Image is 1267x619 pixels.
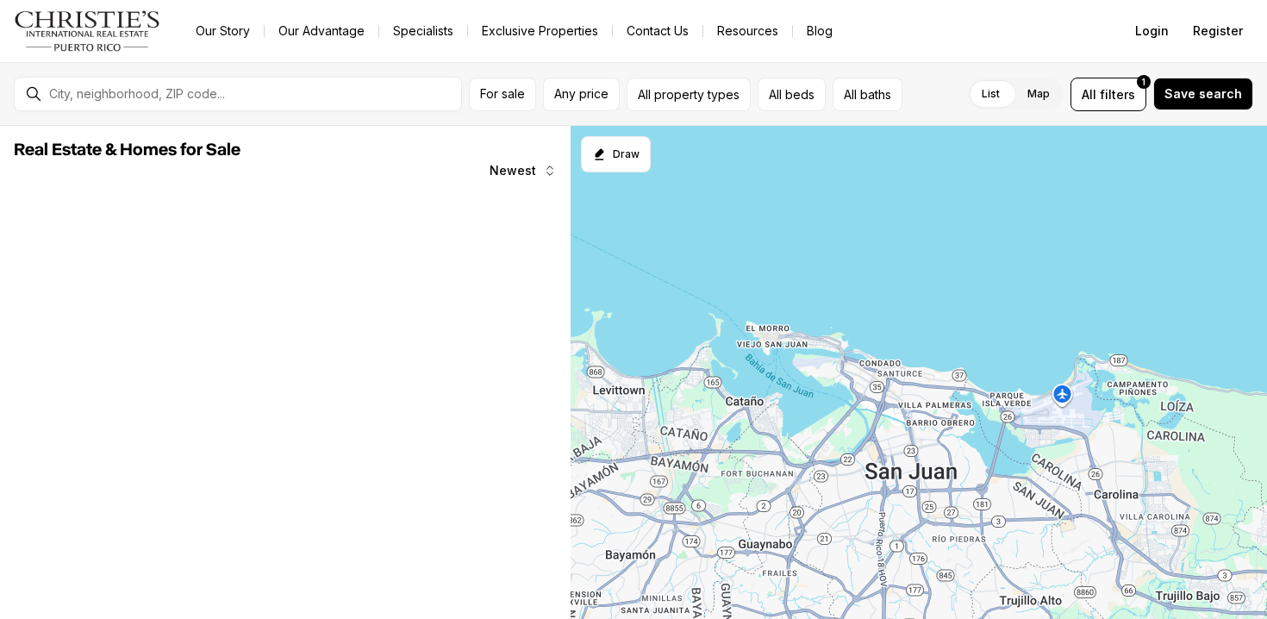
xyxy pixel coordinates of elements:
a: Specialists [379,19,467,43]
a: Our Story [182,19,264,43]
button: Allfilters1 [1070,78,1146,111]
span: 1 [1142,75,1145,89]
a: Our Advantage [265,19,378,43]
button: Save search [1153,78,1253,110]
span: Any price [554,87,609,101]
button: Newest [479,153,567,188]
button: Start drawing [581,136,651,172]
span: Real Estate & Homes for Sale [14,141,240,159]
button: Any price [543,78,620,111]
a: Resources [703,19,792,43]
button: Contact Us [613,19,702,43]
button: All beds [758,78,826,111]
button: For sale [469,78,536,111]
button: Login [1125,14,1179,48]
img: logo [14,10,161,52]
label: List [968,78,1014,109]
span: All [1082,85,1096,103]
a: Blog [793,19,846,43]
span: Newest [490,164,536,178]
label: Map [1014,78,1064,109]
button: All baths [833,78,902,111]
span: filters [1100,85,1135,103]
span: Login [1135,24,1169,38]
span: Register [1193,24,1243,38]
a: Exclusive Properties [468,19,612,43]
button: Register [1183,14,1253,48]
span: For sale [480,87,525,101]
button: All property types [627,78,751,111]
span: Save search [1164,87,1242,101]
